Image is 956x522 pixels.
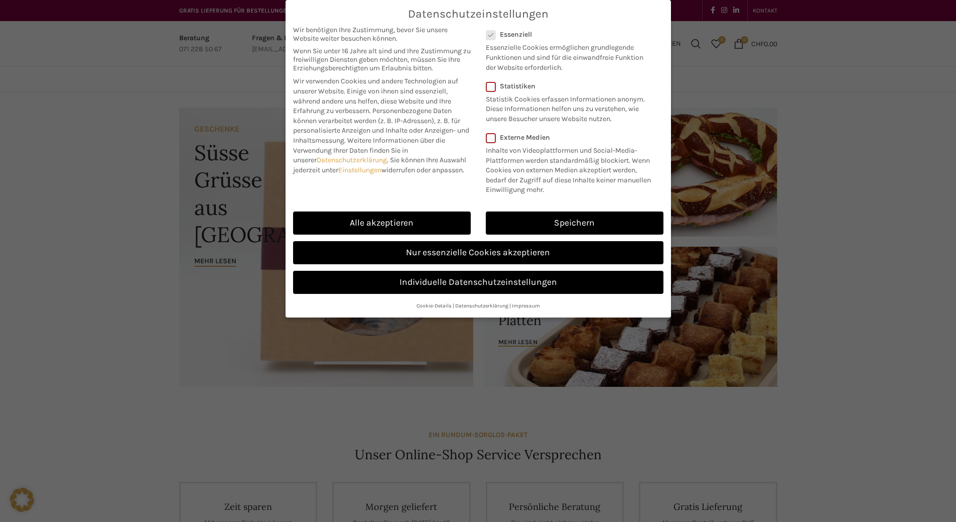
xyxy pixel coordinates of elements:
span: Datenschutzeinstellungen [408,8,549,21]
label: Statistiken [486,82,650,90]
a: Cookie-Details [417,302,452,309]
a: Datenschutzerklärung [317,156,387,164]
span: Weitere Informationen über die Verwendung Ihrer Daten finden Sie in unserer . [293,136,445,164]
span: Wir benötigen Ihre Zustimmung, bevor Sie unsere Website weiter besuchen können. [293,26,471,43]
span: Sie können Ihre Auswahl jederzeit unter widerrufen oder anpassen. [293,156,466,174]
a: Einstellungen [338,166,381,174]
a: Datenschutzerklärung [455,302,508,309]
p: Essenzielle Cookies ermöglichen grundlegende Funktionen und sind für die einwandfreie Funktion de... [486,39,650,72]
p: Statistik Cookies erfassen Informationen anonym. Diese Informationen helfen uns zu verstehen, wie... [486,90,650,124]
span: Wir verwenden Cookies und andere Technologien auf unserer Website. Einige von ihnen sind essenzie... [293,77,458,115]
label: Essenziell [486,30,650,39]
a: Nur essenzielle Cookies akzeptieren [293,241,663,264]
span: Personenbezogene Daten können verarbeitet werden (z. B. IP-Adressen), z. B. für personalisierte A... [293,107,469,145]
a: Speichern [486,212,663,235]
span: Wenn Sie unter 16 Jahre alt sind und Ihre Zustimmung zu freiwilligen Diensten geben möchten, müss... [293,47,471,72]
a: Individuelle Datenschutzeinstellungen [293,271,663,294]
p: Inhalte von Videoplattformen und Social-Media-Plattformen werden standardmäßig blockiert. Wenn Co... [486,142,657,195]
label: Externe Medien [486,133,657,142]
a: Alle akzeptieren [293,212,471,235]
a: Impressum [512,302,540,309]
